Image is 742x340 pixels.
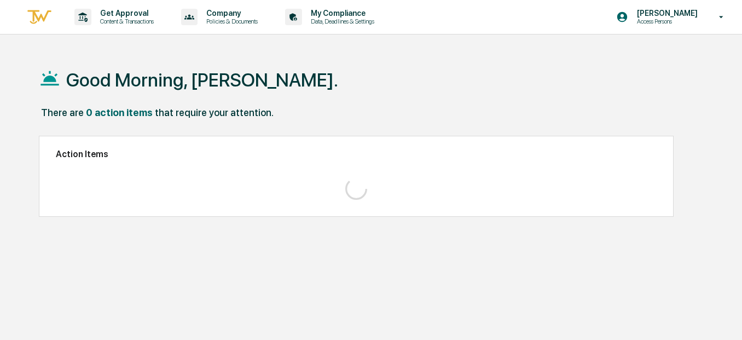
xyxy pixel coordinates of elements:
div: 0 action items [86,107,153,118]
div: that require your attention. [155,107,274,118]
p: Content & Transactions [91,18,159,25]
div: There are [41,107,84,118]
p: Company [198,9,263,18]
h1: Good Morning, [PERSON_NAME]. [66,69,338,91]
p: Policies & Documents [198,18,263,25]
p: Data, Deadlines & Settings [302,18,380,25]
p: My Compliance [302,9,380,18]
p: [PERSON_NAME] [628,9,703,18]
h2: Action Items [56,149,657,159]
p: Get Approval [91,9,159,18]
p: Access Persons [628,18,703,25]
img: logo [26,8,53,26]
